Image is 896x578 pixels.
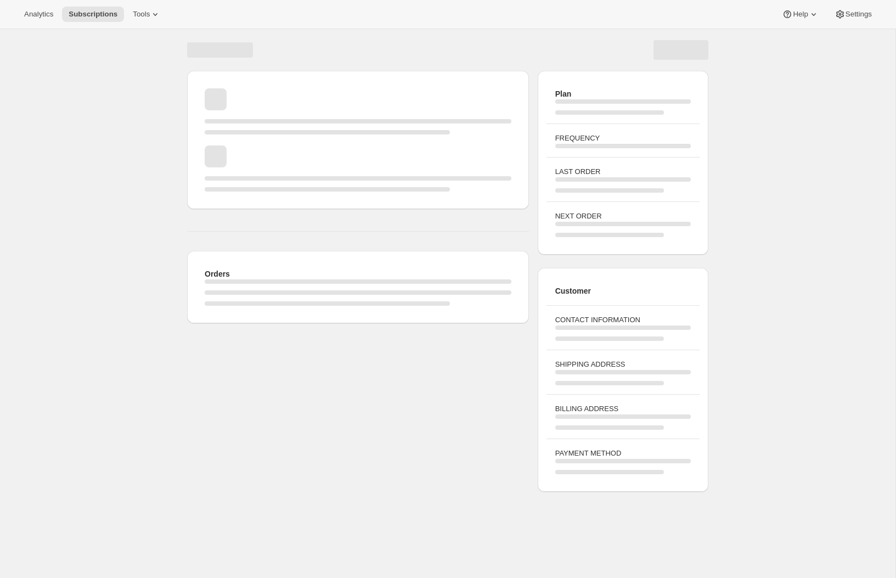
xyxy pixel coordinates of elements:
span: Analytics [24,10,53,19]
h3: NEXT ORDER [555,211,691,222]
h3: PAYMENT METHOD [555,448,691,459]
span: Help [793,10,808,19]
button: Tools [126,7,167,22]
h3: LAST ORDER [555,166,691,177]
h3: FREQUENCY [555,133,691,144]
h2: Orders [205,268,511,279]
button: Analytics [18,7,60,22]
button: Help [775,7,825,22]
h3: SHIPPING ADDRESS [555,359,691,370]
h3: CONTACT INFORMATION [555,315,691,326]
div: Page loading [174,29,722,496]
button: Settings [828,7,878,22]
span: Tools [133,10,150,19]
button: Subscriptions [62,7,124,22]
span: Settings [846,10,872,19]
span: Subscriptions [69,10,117,19]
h2: Plan [555,88,691,99]
h3: BILLING ADDRESS [555,403,691,414]
h2: Customer [555,285,691,296]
